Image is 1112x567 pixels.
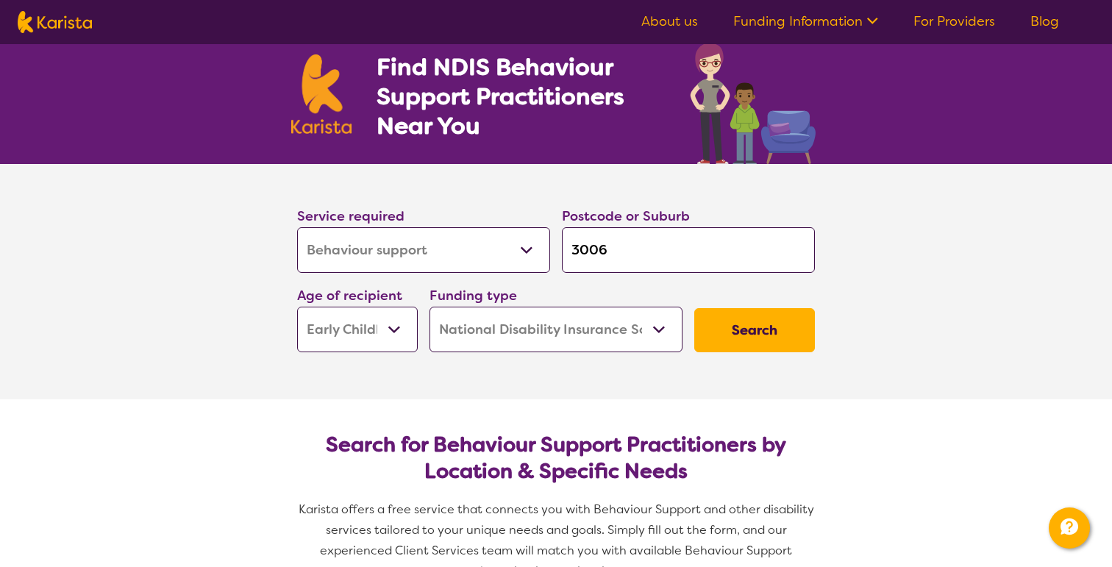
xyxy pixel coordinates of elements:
[377,52,661,140] h1: Find NDIS Behaviour Support Practitioners Near You
[297,207,404,225] label: Service required
[297,287,402,304] label: Age of recipient
[913,13,995,30] a: For Providers
[641,13,698,30] a: About us
[562,207,690,225] label: Postcode or Suburb
[430,287,517,304] label: Funding type
[694,308,815,352] button: Search
[562,227,815,273] input: Type
[1030,13,1059,30] a: Blog
[733,13,878,30] a: Funding Information
[686,35,821,164] img: behaviour-support
[1049,507,1090,549] button: Channel Menu
[291,54,352,134] img: Karista logo
[18,11,92,33] img: Karista logo
[309,432,803,485] h2: Search for Behaviour Support Practitioners by Location & Specific Needs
